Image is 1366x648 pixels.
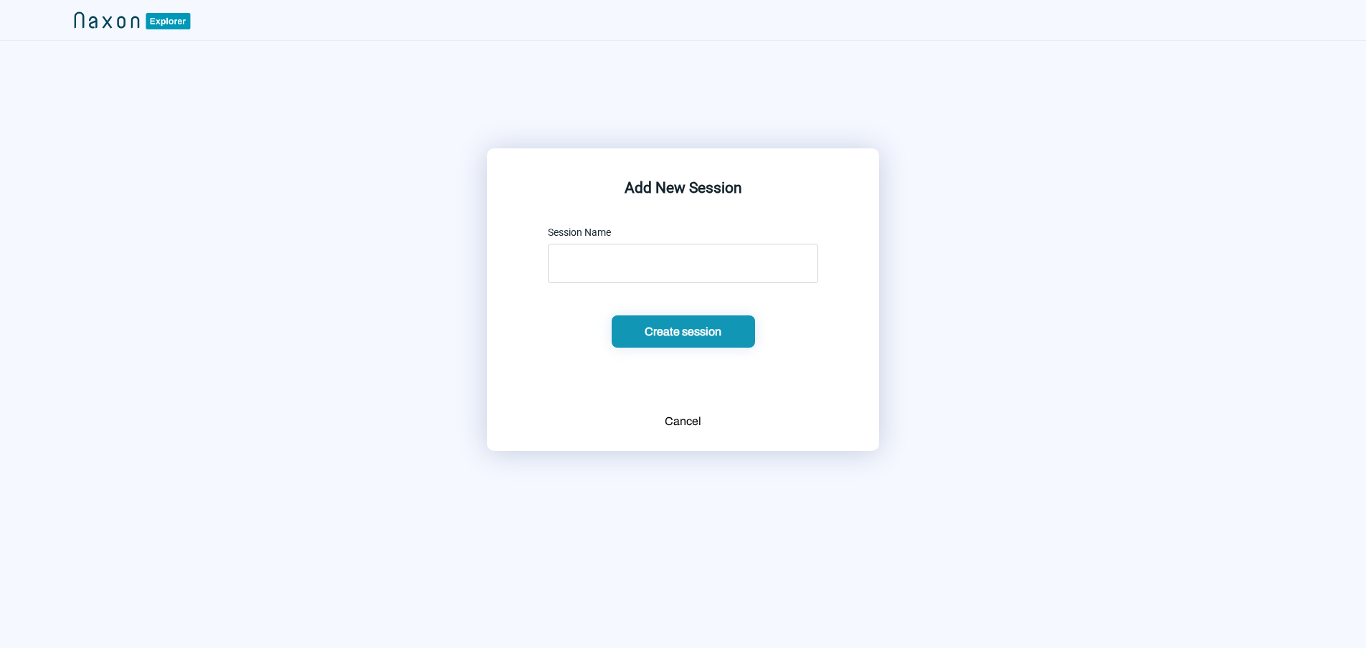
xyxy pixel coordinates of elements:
[548,221,611,244] label: Session Name
[665,413,701,430] div: Cancel
[612,315,755,348] button: Create session
[625,179,742,196] strong: Add New Session
[72,9,193,31] img: naxon_small_logo_2.png
[616,324,751,339] div: Create session
[660,412,706,431] button: Cancel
